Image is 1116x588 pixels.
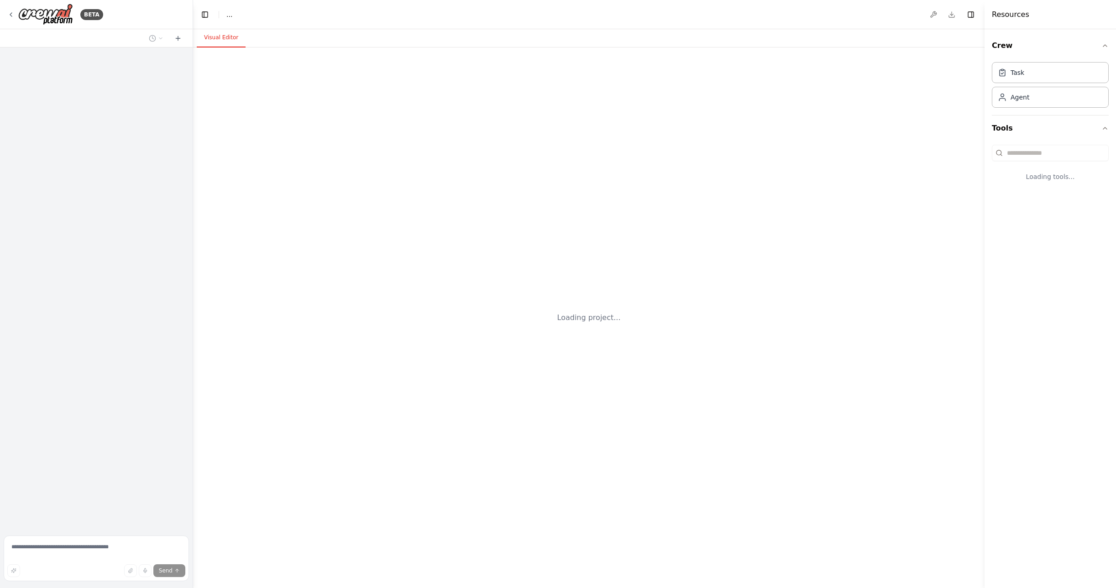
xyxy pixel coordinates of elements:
div: Task [1011,68,1024,77]
button: Visual Editor [197,28,246,47]
button: Hide right sidebar [964,8,977,21]
button: Click to speak your automation idea [139,564,152,577]
span: Send [159,567,173,574]
nav: breadcrumb [226,10,232,19]
button: Upload files [124,564,137,577]
img: Logo [18,4,73,25]
button: Crew [992,33,1109,58]
div: BETA [80,9,103,20]
button: Send [153,564,185,577]
div: Tools [992,141,1109,196]
h4: Resources [992,9,1029,20]
button: Hide left sidebar [199,8,211,21]
div: Loading project... [557,312,621,323]
div: Loading tools... [992,165,1109,189]
button: Improve this prompt [7,564,20,577]
span: ... [226,10,232,19]
button: Tools [992,115,1109,141]
button: Switch to previous chat [145,33,167,44]
button: Start a new chat [171,33,185,44]
div: Crew [992,58,1109,115]
div: Agent [1011,93,1029,102]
